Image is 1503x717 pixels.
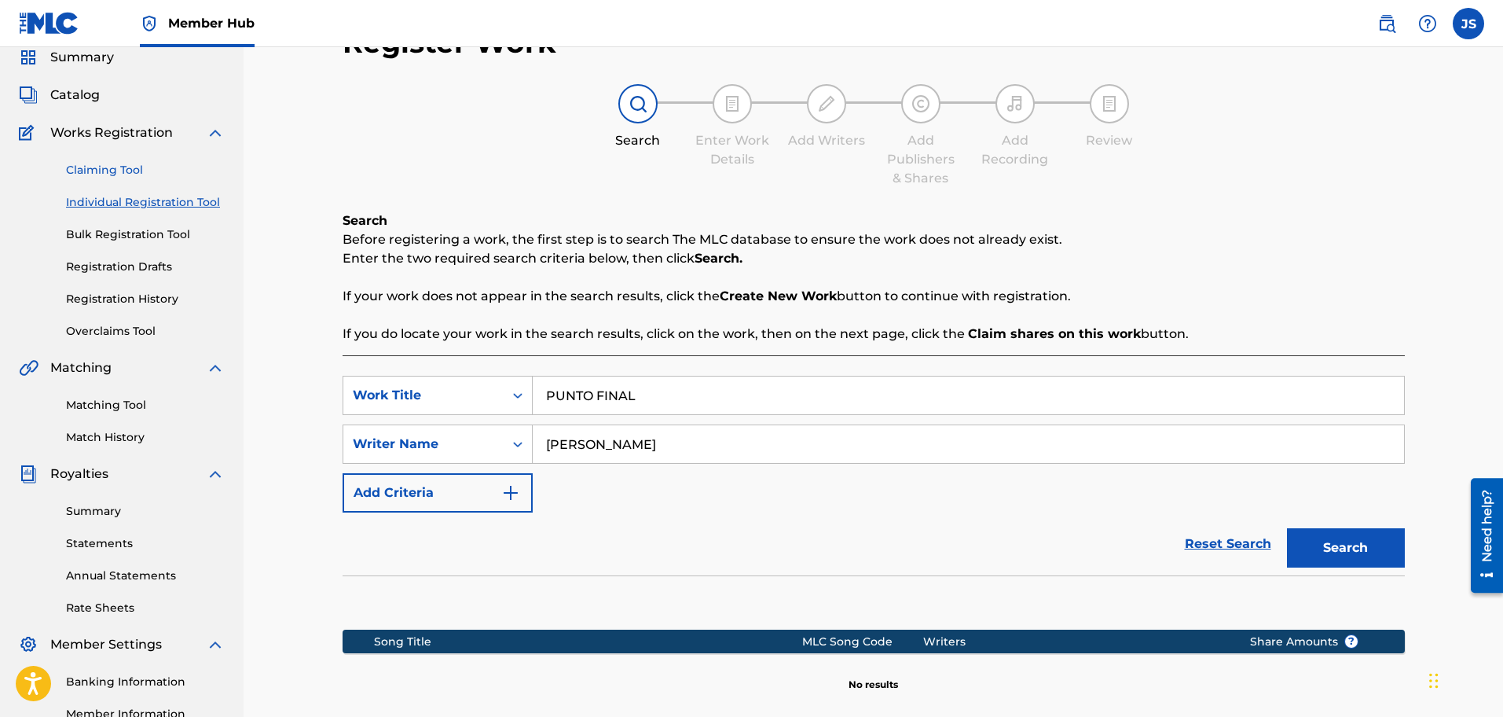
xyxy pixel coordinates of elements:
a: Bulk Registration Tool [66,226,225,243]
a: Summary [66,503,225,520]
div: Arrastrar [1429,657,1439,704]
div: Writers [923,634,1226,650]
span: Share Amounts [1250,634,1358,650]
div: Writer Name [353,435,494,454]
a: Match History [66,429,225,446]
a: Reset Search [1177,527,1279,561]
strong: Create New Work [720,289,837,303]
div: User Menu [1453,8,1484,39]
img: step indicator icon for Review [1100,94,1119,113]
img: Top Rightsholder [140,14,159,33]
img: expand [206,358,225,377]
a: Registration Drafts [66,259,225,275]
img: step indicator icon for Add Writers [817,94,836,113]
a: Banking Information [66,674,225,690]
a: Registration History [66,291,225,307]
img: 9d2ae6d4665cec9f34b9.svg [501,484,520,502]
p: Enter the two required search criteria below, then click [343,249,1405,268]
div: Enter Work Details [693,131,772,169]
a: Public Search [1371,8,1402,39]
div: Review [1070,131,1149,150]
a: Statements [66,535,225,552]
a: Individual Registration Tool [66,194,225,211]
img: Matching [19,358,38,377]
img: Catalog [19,86,38,105]
span: Member Hub [168,14,255,32]
div: Work Title [353,386,494,405]
a: Rate Sheets [66,600,225,616]
div: Search [599,131,677,150]
a: Annual Statements [66,568,225,584]
p: If your work does not appear in the search results, click the button to continue with registration. [343,287,1405,306]
strong: Claim shares on this work [968,326,1141,341]
div: Add Publishers & Shares [882,131,960,188]
div: Help [1412,8,1443,39]
img: Royalties [19,465,38,484]
img: step indicator icon for Add Recording [1006,94,1025,113]
img: Summary [19,48,38,67]
span: Catalog [50,86,100,105]
strong: Search. [695,251,742,266]
span: ? [1345,635,1358,648]
iframe: Resource Center [1459,472,1503,598]
p: Before registering a work, the first step is to search The MLC database to ensure the work does n... [343,230,1405,249]
img: Works Registration [19,123,39,142]
a: Claiming Tool [66,162,225,178]
p: No results [849,659,898,692]
a: Overclaims Tool [66,323,225,340]
img: MLC Logo [19,12,79,35]
img: Member Settings [19,635,38,654]
span: Works Registration [50,123,173,142]
span: Member Settings [50,635,162,654]
form: Search Form [343,376,1405,575]
div: Song Title [374,634,802,650]
iframe: Chat Widget [1424,642,1503,717]
img: expand [206,465,225,484]
a: Matching Tool [66,397,225,414]
a: SummarySummary [19,48,114,67]
img: expand [206,635,225,654]
span: Matching [50,358,112,377]
img: step indicator icon for Search [629,94,647,113]
button: Search [1287,528,1405,568]
div: Add Recording [976,131,1054,169]
span: Royalties [50,465,108,484]
div: MLC Song Code [802,634,923,650]
img: help [1418,14,1437,33]
img: step indicator icon for Enter Work Details [723,94,742,113]
img: expand [206,123,225,142]
a: CatalogCatalog [19,86,100,105]
p: If you do locate your work in the search results, click on the work, then on the next page, click... [343,325,1405,344]
div: Add Writers [787,131,866,150]
img: search [1377,14,1396,33]
b: Search [343,213,387,228]
img: step indicator icon for Add Publishers & Shares [911,94,930,113]
div: Widget de chat [1424,642,1503,717]
span: Summary [50,48,114,67]
button: Add Criteria [343,473,533,513]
